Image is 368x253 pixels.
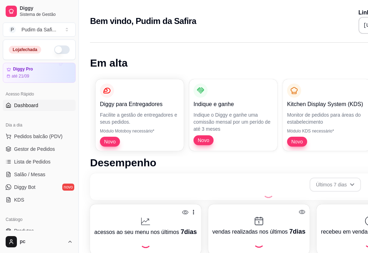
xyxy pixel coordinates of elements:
[12,73,29,79] article: até 21/09
[20,239,64,245] span: pc
[21,26,56,33] div: Pudim da Safi ...
[14,102,38,109] span: Dashboard
[14,184,36,191] span: Diggy Bot
[3,119,76,131] div: Dia a dia
[9,46,41,54] div: Loja fechada
[289,228,305,235] span: 7 dias
[14,146,55,153] span: Gestor de Pedidos
[96,79,184,151] button: Diggy para EntregadoresFacilite a gestão de entregadores e seus pedidos.Módulo Motoboy necessário...
[54,45,70,54] button: Alterar Status
[263,187,274,198] div: Loading
[189,79,277,151] button: Indique e ganheIndique o Diggy e ganhe uma comissão mensal por um perído de até 3 mesesNovo
[140,237,151,248] div: Loading
[212,227,306,236] p: vendas realizadas nos últimos
[287,128,367,134] p: Módulo KDS necessário*
[101,138,119,145] span: Novo
[3,169,76,180] a: Salão / Mesas
[90,16,196,27] h2: Bem vindo, Pudim da Safira
[3,225,76,236] a: Produtos
[287,111,367,125] p: Monitor de pedidos para áreas do estabelecimento
[3,131,76,142] button: Pedidos balcão (PDV)
[288,138,306,145] span: Novo
[3,143,76,155] a: Gestor de Pedidos
[195,137,212,144] span: Novo
[287,100,367,109] p: Kitchen Display System (KDS)
[3,3,76,20] a: DiggySistema de Gestão
[13,67,33,72] article: Diggy Pro
[310,178,361,192] button: Últimos 7 dias
[100,100,179,109] p: Diggy para Entregadores
[94,227,197,237] p: acessos ao seu menu nos últimos
[14,158,51,165] span: Lista de Pedidos
[193,100,273,109] p: Indique e ganhe
[20,12,73,17] span: Sistema de Gestão
[3,100,76,111] a: Dashboard
[3,23,76,37] button: Select a team
[193,111,273,132] p: Indique o Diggy e ganhe uma comissão mensal por um perído de até 3 meses
[14,227,34,234] span: Produtos
[3,214,76,225] div: Catálogo
[100,128,179,134] p: Módulo Motoboy necessário*
[3,233,76,250] button: pc
[253,236,265,248] div: Loading
[3,156,76,167] a: Lista de Pedidos
[9,26,16,33] span: P
[100,111,179,125] p: Facilite a gestão de entregadores e seus pedidos.
[14,196,24,203] span: KDS
[3,194,76,205] a: KDS
[3,88,76,100] div: Acesso Rápido
[14,171,45,178] span: Salão / Mesas
[3,181,76,193] a: Diggy Botnovo
[20,5,73,12] span: Diggy
[14,133,63,140] span: Pedidos balcão (PDV)
[3,63,76,83] a: Diggy Proaté 21/09
[180,228,197,235] span: 7 dias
